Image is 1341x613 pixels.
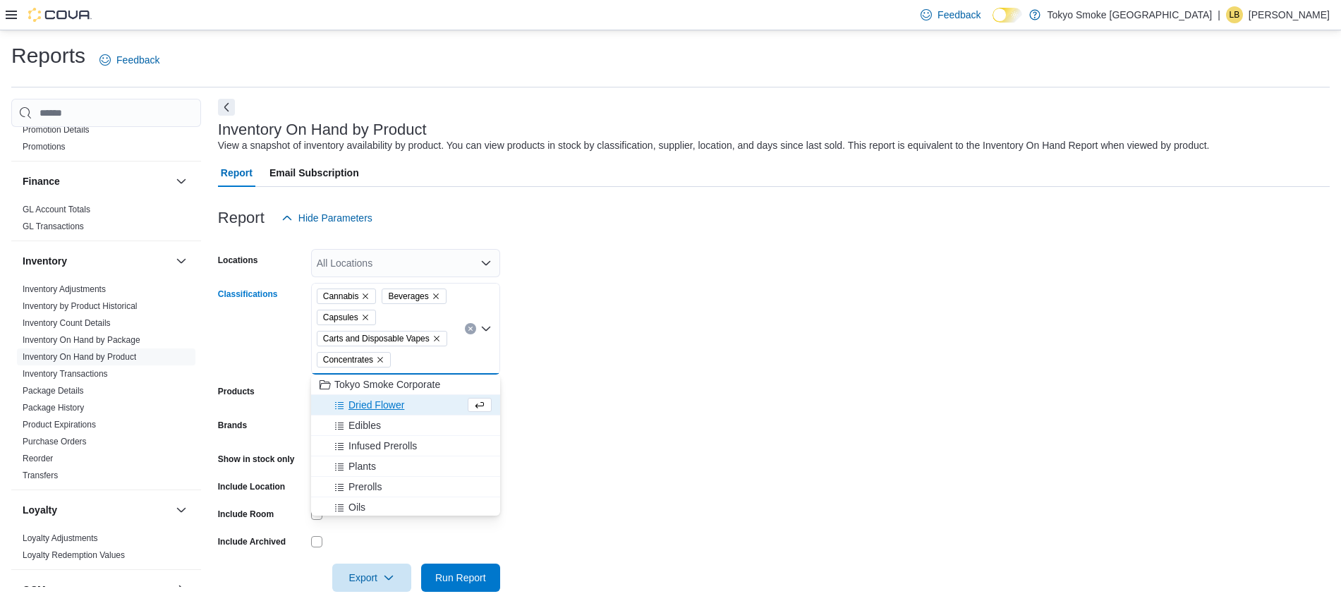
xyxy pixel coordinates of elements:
span: GL Transactions [23,221,84,232]
button: Remove Concentrates from selection in this group [376,356,384,364]
button: Dried Flower [311,395,500,415]
button: Export [332,564,411,592]
span: LB [1230,6,1240,23]
span: Tokyo Smoke Corporate [334,377,440,392]
button: OCM [173,581,190,598]
h3: Inventory On Hand by Product [218,121,427,138]
span: Export [341,564,403,592]
a: GL Account Totals [23,205,90,214]
label: Include Archived [218,536,286,547]
a: Inventory On Hand by Product [23,352,136,362]
span: Email Subscription [269,159,359,187]
a: Reorder [23,454,53,463]
span: Inventory On Hand by Product [23,351,136,363]
a: GL Transactions [23,221,84,231]
label: Classifications [218,289,278,300]
a: Inventory Count Details [23,318,111,328]
a: Loyalty Redemption Values [23,550,125,560]
span: Inventory Adjustments [23,284,106,295]
button: Open list of options [480,257,492,269]
button: Finance [173,173,190,190]
button: Remove Carts and Disposable Vapes from selection in this group [432,334,441,343]
span: Transfers [23,470,58,481]
span: Promotions [23,141,66,152]
h3: Report [218,210,265,226]
span: Concentrates [323,353,373,367]
h3: Finance [23,174,60,188]
span: Capsules [323,310,358,324]
span: Purchase Orders [23,436,87,447]
button: Remove Cannabis from selection in this group [361,292,370,301]
button: Infused Prerolls [311,436,500,456]
a: Transfers [23,471,58,480]
span: Run Report [435,571,486,585]
div: Inventory [11,281,201,490]
label: Show in stock only [218,454,295,465]
a: Inventory Transactions [23,369,108,379]
span: Hide Parameters [298,211,372,225]
span: Carts and Disposable Vapes [323,332,430,346]
button: Next [218,99,235,116]
button: Close list of options [480,323,492,334]
a: Inventory by Product Historical [23,301,138,311]
a: Inventory On Hand by Package [23,335,140,345]
button: Edibles [311,415,500,436]
span: Promotion Details [23,124,90,135]
span: Beverages [382,289,446,304]
button: Loyalty [23,503,170,517]
span: Cannabis [323,289,359,303]
button: Loyalty [173,502,190,518]
h3: Loyalty [23,503,57,517]
img: Cova [28,8,92,22]
span: Concentrates [317,352,391,368]
a: Feedback [915,1,986,29]
span: Prerolls [348,480,382,494]
span: Feedback [116,53,159,67]
span: Inventory Transactions [23,368,108,380]
button: Remove Capsules from selection in this group [361,313,370,322]
div: View a snapshot of inventory availability by product. You can view products in stock by classific... [218,138,1210,153]
span: GL Account Totals [23,204,90,215]
a: Inventory Adjustments [23,284,106,294]
h3: OCM [23,583,46,597]
button: Prerolls [311,477,500,497]
p: | [1218,6,1220,23]
div: Discounts & Promotions [11,104,201,161]
h1: Reports [11,42,85,70]
button: Inventory [23,254,170,268]
span: Dried Flower [348,398,404,412]
span: Report [221,159,253,187]
label: Brands [218,420,247,431]
button: Inventory [173,253,190,269]
span: Feedback [938,8,981,22]
button: Finance [23,174,170,188]
span: Carts and Disposable Vapes [317,331,447,346]
button: OCM [23,583,170,597]
span: Inventory On Hand by Package [23,334,140,346]
div: Finance [11,201,201,241]
h3: Inventory [23,254,67,268]
button: Tokyo Smoke Corporate [311,375,500,395]
span: Edibles [348,418,381,432]
div: Lindsay Belford [1226,6,1243,23]
span: Inventory by Product Historical [23,301,138,312]
span: Infused Prerolls [348,439,417,453]
span: Product Expirations [23,419,96,430]
button: Oils [311,497,500,518]
span: Inventory Count Details [23,317,111,329]
a: Package Details [23,386,84,396]
p: [PERSON_NAME] [1249,6,1330,23]
label: Products [218,386,255,397]
label: Include Room [218,509,274,520]
a: Purchase Orders [23,437,87,447]
a: Feedback [94,46,165,74]
span: Package History [23,402,84,413]
button: Hide Parameters [276,204,378,232]
a: Package History [23,403,84,413]
a: Promotion Details [23,125,90,135]
span: Oils [348,500,365,514]
div: Loyalty [11,530,201,569]
span: Beverages [388,289,428,303]
span: Reorder [23,453,53,464]
button: Run Report [421,564,500,592]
